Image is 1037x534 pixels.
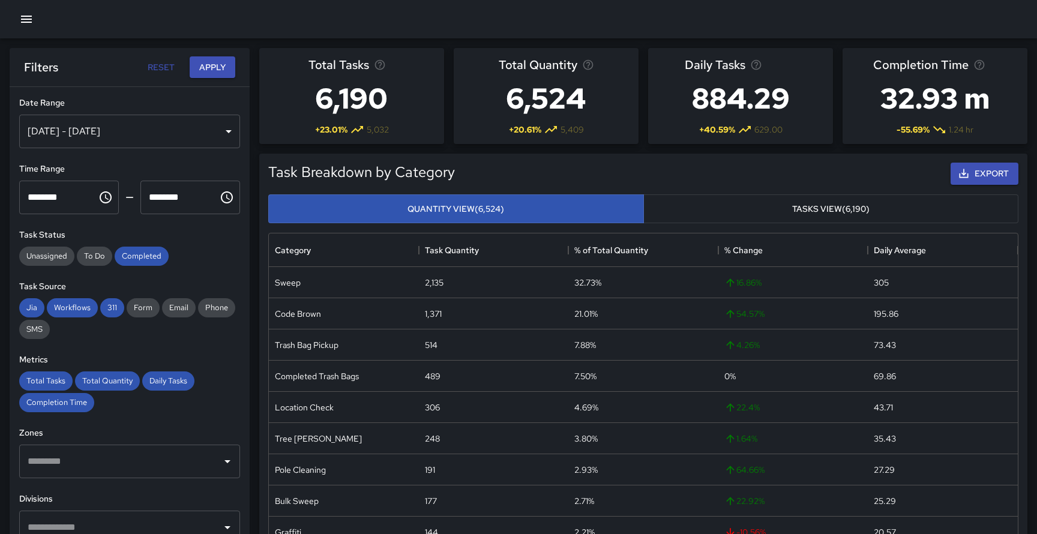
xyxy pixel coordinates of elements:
span: To Do [77,251,112,261]
span: 64.66 % [724,464,765,476]
button: Tasks View(6,190) [643,194,1019,224]
svg: Average time taken to complete tasks in the selected period, compared to the previous period. [973,59,985,71]
button: Choose time, selected time is 11:59 PM [215,185,239,209]
h6: Filters [24,58,58,77]
div: % of Total Quantity [568,233,718,267]
h3: 6,190 [308,74,395,122]
div: Daily Average [874,233,926,267]
span: 311 [100,302,124,313]
svg: Total task quantity in the selected period, compared to the previous period. [582,59,594,71]
div: [DATE] - [DATE] [19,115,240,148]
div: Bulk Sweep [275,495,319,507]
span: Workflows [47,302,98,313]
div: Workflows [47,298,98,317]
div: Category [269,233,419,267]
h3: 32.93 m [873,74,997,122]
h6: Date Range [19,97,240,110]
button: Reset [142,56,180,79]
div: 2.71% [574,495,594,507]
div: 514 [425,339,437,351]
div: Trash Bag Pickup [275,339,338,351]
div: 489 [425,370,440,382]
div: 4.69% [574,401,598,413]
div: Daily Average [868,233,1018,267]
div: Category [275,233,311,267]
div: 43.71 [874,401,893,413]
div: Sweep [275,277,301,289]
div: 305 [874,277,889,289]
svg: Average number of tasks per day in the selected period, compared to the previous period. [750,59,762,71]
span: 54.57 % [724,308,765,320]
span: Unassigned [19,251,74,261]
div: 35.43 [874,433,896,445]
span: + 40.59 % [699,124,735,136]
span: 22.92 % [724,495,765,507]
div: Completed [115,247,169,266]
h6: Divisions [19,493,240,506]
div: 311 [100,298,124,317]
span: 22.4 % [724,401,760,413]
span: 5,409 [561,124,584,136]
span: Completion Time [19,397,94,407]
h6: Task Status [19,229,240,242]
h6: Metrics [19,353,240,367]
div: 2,135 [425,277,443,289]
div: 3.80% [574,433,598,445]
span: Completion Time [873,55,969,74]
span: Form [127,302,160,313]
button: Choose time, selected time is 12:00 AM [94,185,118,209]
h5: Task Breakdown by Category [268,163,455,182]
div: Pole Cleaning [275,464,326,476]
span: 1.24 hr [949,124,973,136]
div: Code Brown [275,308,321,320]
h6: Zones [19,427,240,440]
span: Total Quantity [75,376,140,386]
div: Completion Time [19,393,94,412]
span: Total Tasks [19,376,73,386]
span: 16.86 % [724,277,762,289]
div: Tree Wells [275,433,362,445]
span: 4.26 % [724,339,760,351]
div: Total Tasks [19,371,73,391]
div: 27.29 [874,464,895,476]
span: 0 % [724,370,736,382]
h6: Time Range [19,163,240,176]
div: % Change [724,233,763,267]
div: Location Check [275,401,334,413]
div: Total Quantity [75,371,140,391]
div: 248 [425,433,440,445]
div: SMS [19,320,50,339]
span: Jia [19,302,44,313]
div: 2.93% [574,464,598,476]
div: 25.29 [874,495,896,507]
span: + 20.61 % [509,124,541,136]
span: Completed [115,251,169,261]
div: 177 [425,495,437,507]
span: Email [162,302,196,313]
div: Unassigned [19,247,74,266]
button: Quantity View(6,524) [268,194,644,224]
svg: Total number of tasks in the selected period, compared to the previous period. [374,59,386,71]
div: 7.88% [574,339,596,351]
div: 69.86 [874,370,896,382]
span: Daily Tasks [142,376,194,386]
div: 191 [425,464,435,476]
span: Daily Tasks [685,55,745,74]
div: 1,371 [425,308,442,320]
span: Phone [198,302,235,313]
span: Total Quantity [499,55,577,74]
span: Total Tasks [308,55,369,74]
div: Jia [19,298,44,317]
div: 21.01% [574,308,598,320]
button: Open [219,453,236,470]
button: Export [951,163,1018,185]
h3: 884.29 [685,74,797,122]
h6: Task Source [19,280,240,293]
span: 629.00 [754,124,783,136]
div: 32.73% [574,277,601,289]
span: 1.64 % [724,433,757,445]
span: SMS [19,324,50,334]
div: Daily Tasks [142,371,194,391]
div: Form [127,298,160,317]
div: 195.86 [874,308,898,320]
